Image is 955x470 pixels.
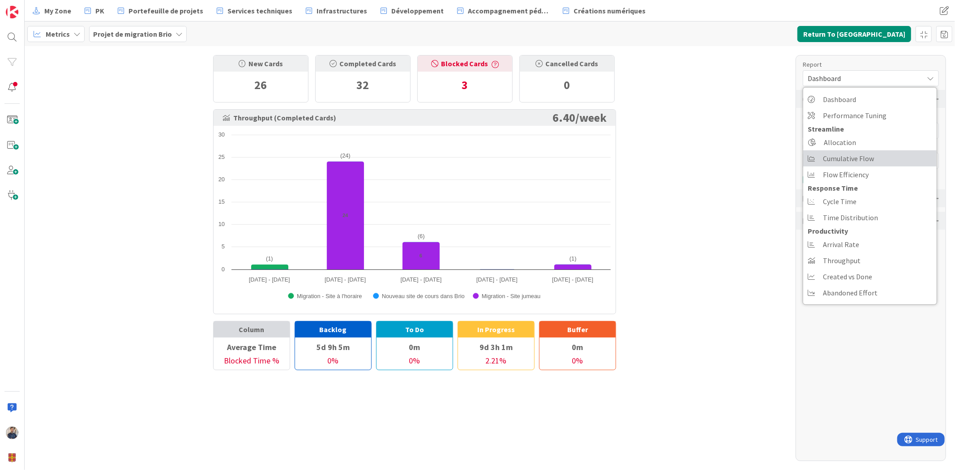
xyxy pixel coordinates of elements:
[540,339,616,355] div: 0m
[112,3,209,19] a: Portefeuille de projets
[27,3,77,19] a: My Zone
[803,269,937,285] a: Created vs Done
[377,339,453,355] div: 0m
[295,355,371,370] div: 0 %
[218,131,225,138] text: 30
[803,183,937,193] div: Response Time
[803,167,937,183] a: Flow Efficiency
[823,168,869,181] span: Flow Efficiency
[214,56,308,72] div: New Cards
[227,5,292,16] span: Services techniques
[295,321,371,338] div: Backlog
[128,5,203,16] span: Portefeuille de projets
[223,114,336,121] span: Throughput (Completed Cards)
[297,293,362,299] text: Migration - Site à l'horaire
[823,211,878,224] span: Time Distribution
[458,339,534,355] div: 9d 3h 1m
[222,243,225,250] text: 5
[6,6,18,18] img: Visit kanbanzone.com
[95,5,104,16] span: PK
[391,5,444,16] span: Développement
[44,5,71,16] span: My Zone
[317,5,367,16] span: Infrastructures
[570,255,577,262] text: (1)
[300,3,373,19] a: Infrastructures
[823,195,857,208] span: Cycle Time
[211,3,298,19] a: Services techniques
[6,427,18,439] img: MW
[520,56,614,72] div: Cancelled Cards
[458,321,534,338] div: In Progress
[803,134,937,150] a: Allocation
[823,238,859,251] span: Arrival Rate
[458,355,534,370] div: 2.21 %
[266,255,273,262] text: (1)
[540,355,616,370] div: 0 %
[824,136,856,149] span: Allocation
[803,193,937,209] a: Cycle Time
[382,293,465,299] text: Nouveau site de cours dans Brio
[214,355,290,370] div: Blocked Time %
[803,209,937,226] a: Time Distribution
[79,3,110,19] a: PK
[214,72,308,98] div: 26
[218,221,225,227] text: 10
[803,150,937,167] a: Cumulative Flow
[377,321,453,338] div: To Do
[316,72,410,98] div: 32
[452,3,555,19] a: Accompagnement pédagogique
[340,152,351,159] text: (24)
[418,72,512,98] div: 3
[823,270,872,283] span: Created vs Done
[803,107,937,124] a: Performance Tuning
[823,152,874,165] span: Cumulative Flow
[420,253,422,258] text: 6
[316,56,410,72] div: Completed Cards
[476,276,518,283] text: [DATE] - [DATE]
[552,114,607,121] span: 6.40 / week
[823,286,878,299] span: Abandoned Effort
[343,213,348,218] text: 24
[214,339,290,355] div: Average Time
[797,26,911,42] button: Return To [GEOGRAPHIC_DATA]
[218,176,225,183] text: 20
[823,93,856,106] span: Dashboard
[218,154,225,160] text: 25
[803,226,937,236] div: Productivity
[803,236,937,252] a: Arrival Rate
[540,321,616,338] div: Buffer
[803,60,930,69] div: Report
[520,72,614,98] div: 0
[222,266,225,273] text: 0
[375,3,449,19] a: Développement
[803,285,937,301] a: Abandoned Effort
[6,452,18,464] img: avatar
[325,276,366,283] text: [DATE] - [DATE]
[214,321,290,338] div: Column
[482,293,541,299] text: Migration - Site jumeau
[418,56,512,72] div: Blocked Cards
[574,5,646,16] span: Créations numériques
[19,1,41,12] span: Support
[823,109,886,122] span: Performance Tuning
[249,276,290,283] text: [DATE] - [DATE]
[468,5,549,16] span: Accompagnement pédagogique
[401,276,442,283] text: [DATE] - [DATE]
[823,254,861,267] span: Throughput
[93,30,172,38] b: Projet de migration Brio
[377,355,453,370] div: 0 %
[808,72,919,85] span: Dashboard
[557,3,651,19] a: Créations numériques
[803,252,937,269] a: Throughput
[46,29,70,39] span: Metrics
[418,233,425,239] text: (6)
[552,276,593,283] text: [DATE] - [DATE]
[803,124,937,134] div: Streamline
[295,339,371,355] div: 5d 9h 5m
[803,91,937,107] a: Dashboard
[218,198,225,205] text: 15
